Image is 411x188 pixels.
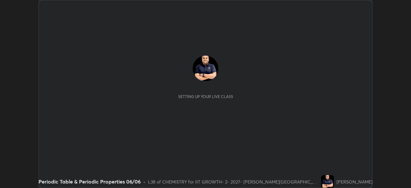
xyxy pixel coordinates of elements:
img: 70778cea86324ac2a199526eb88edcaf.jpg [321,175,334,188]
div: Periodic Table & Periodic Properties 06/06 [39,178,141,185]
div: [PERSON_NAME] [337,178,372,185]
div: Setting up your live class [178,94,233,99]
div: • [143,178,145,185]
div: L38 of CHEMISTRY for IIT GROWTH- 2- 2027- [PERSON_NAME][GEOGRAPHIC_DATA] [148,178,319,185]
img: 70778cea86324ac2a199526eb88edcaf.jpg [193,56,218,81]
